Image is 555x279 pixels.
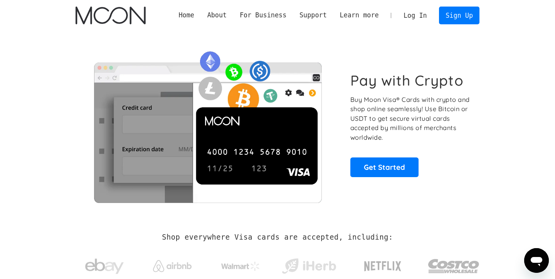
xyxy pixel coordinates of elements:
[350,95,471,142] p: Buy Moon Visa® Cards with crypto and shop online seamlessly! Use Bitcoin or USDT to get secure vi...
[293,10,333,20] div: Support
[76,46,340,203] img: Moon Cards let you spend your crypto anywhere Visa is accepted.
[162,233,393,242] h2: Shop everywhere Visa cards are accepted, including:
[172,10,201,20] a: Home
[299,10,327,20] div: Support
[221,262,260,271] img: Walmart
[76,7,145,24] a: home
[76,7,145,24] img: Moon Logo
[85,254,124,279] img: ebay
[350,72,464,89] h1: Pay with Crypto
[207,10,227,20] div: About
[524,248,549,273] iframe: Button to launch messaging window
[397,7,433,24] a: Log In
[280,256,338,276] img: iHerb
[233,10,293,20] div: For Business
[439,7,479,24] a: Sign Up
[212,254,269,275] a: Walmart
[363,257,402,276] img: Netflix
[350,157,419,177] a: Get Started
[240,10,286,20] div: For Business
[201,10,233,20] div: About
[333,10,385,20] div: Learn more
[340,10,378,20] div: Learn more
[153,260,192,272] img: Airbnb
[144,252,201,276] a: Airbnb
